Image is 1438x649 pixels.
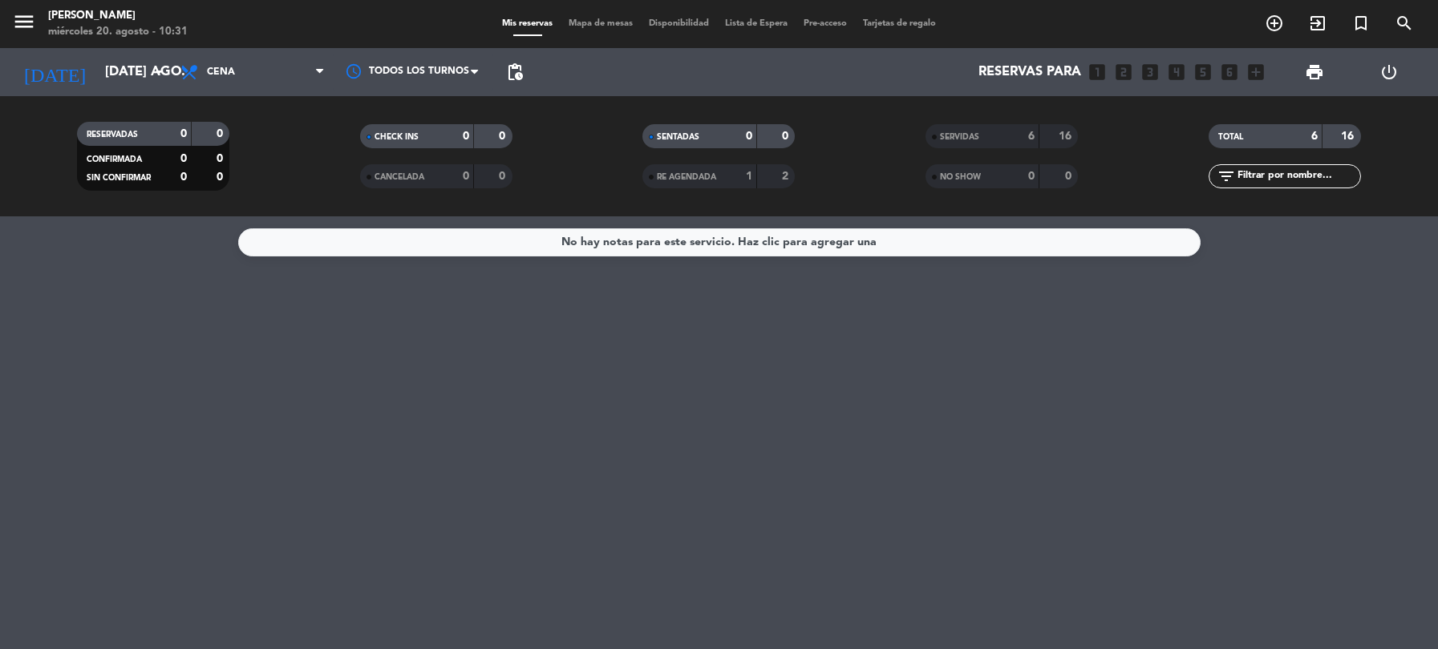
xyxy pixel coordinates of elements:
[1236,167,1360,185] input: Filtrar por nombre...
[796,19,855,28] span: Pre-acceso
[1351,14,1371,33] i: turned_in_not
[1028,171,1035,182] strong: 0
[1308,14,1327,33] i: exit_to_app
[940,133,979,141] span: SERVIDAS
[505,62,525,82] span: pending_actions
[87,174,151,182] span: SIN CONFIRMAR
[217,171,226,183] strong: 0
[782,171,792,182] strong: 2
[375,173,424,181] span: CANCELADA
[217,153,226,164] strong: 0
[1065,171,1075,182] strong: 0
[1218,133,1243,141] span: TOTAL
[782,131,792,142] strong: 0
[180,171,187,183] strong: 0
[12,10,36,39] button: menu
[657,173,716,181] span: RE AGENDADA
[641,19,717,28] span: Disponibilidad
[1379,62,1399,82] i: power_settings_new
[87,155,142,163] span: CONFIRMADA
[12,54,97,90] i: [DATE]
[561,233,877,252] div: No hay notas para este servicio. Haz clic para agregar una
[375,133,419,141] span: CHECK INS
[1395,14,1414,33] i: search
[1305,62,1324,82] span: print
[746,171,752,182] strong: 1
[1059,131,1075,142] strong: 16
[561,19,641,28] span: Mapa de mesas
[149,62,168,82] i: arrow_drop_down
[657,133,699,141] span: SENTADAS
[1219,62,1240,83] i: looks_6
[1352,48,1426,96] div: LOG OUT
[463,131,469,142] strong: 0
[1113,62,1134,83] i: looks_two
[87,131,138,139] span: RESERVADAS
[940,173,981,181] span: NO SHOW
[1087,62,1108,83] i: looks_one
[1341,131,1357,142] strong: 16
[1311,131,1318,142] strong: 6
[1028,131,1035,142] strong: 6
[180,128,187,139] strong: 0
[1246,62,1266,83] i: add_box
[1140,62,1161,83] i: looks_3
[499,131,508,142] strong: 0
[855,19,944,28] span: Tarjetas de regalo
[217,128,226,139] strong: 0
[1166,62,1187,83] i: looks_4
[12,10,36,34] i: menu
[1265,14,1284,33] i: add_circle_outline
[180,153,187,164] strong: 0
[48,24,188,40] div: miércoles 20. agosto - 10:31
[463,171,469,182] strong: 0
[978,65,1081,80] span: Reservas para
[1193,62,1213,83] i: looks_5
[494,19,561,28] span: Mis reservas
[746,131,752,142] strong: 0
[48,8,188,24] div: [PERSON_NAME]
[207,67,235,78] span: Cena
[1217,167,1236,186] i: filter_list
[499,171,508,182] strong: 0
[717,19,796,28] span: Lista de Espera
